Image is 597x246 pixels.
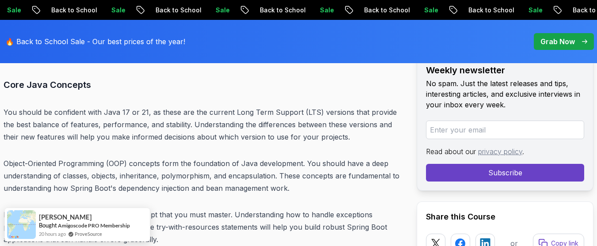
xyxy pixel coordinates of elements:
p: Sale [102,6,130,15]
span: 20 hours ago [39,230,66,238]
p: Back to School [42,6,102,15]
p: Exception handling is another crucial concept that you must master. Understanding how to handle e... [4,208,403,246]
p: Back to School [146,6,206,15]
p: Sale [414,6,443,15]
p: Object-Oriented Programming (OOP) concepts form the foundation of Java development. You should ha... [4,157,403,194]
h3: Core Java Concepts [4,78,403,92]
a: Amigoscode PRO Membership [58,222,130,229]
span: [PERSON_NAME] [39,213,92,221]
p: Back to School [459,6,519,15]
img: provesource social proof notification image [7,210,36,239]
p: Back to School [354,6,414,15]
p: Grab Now [540,36,575,47]
p: 🔥 Back to School Sale - Our best prices of the year! [5,36,185,47]
p: No spam. Just the latest releases and tips, interesting articles, and exclusive interviews in you... [426,78,584,110]
p: Sale [519,6,547,15]
p: Back to School [250,6,310,15]
button: Subscribe [426,164,584,182]
h2: Share this Course [426,211,584,223]
h2: Weekly newsletter [426,64,584,76]
p: Read about our . [426,146,584,157]
span: Bought [39,222,57,229]
p: Sale [310,6,338,15]
p: Sale [206,6,234,15]
p: You should be confident with Java 17 or 21, as these are the current Long Term Support (LTS) vers... [4,106,403,143]
a: ProveSource [75,230,102,238]
a: privacy policy [478,147,522,156]
input: Enter your email [426,121,584,139]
